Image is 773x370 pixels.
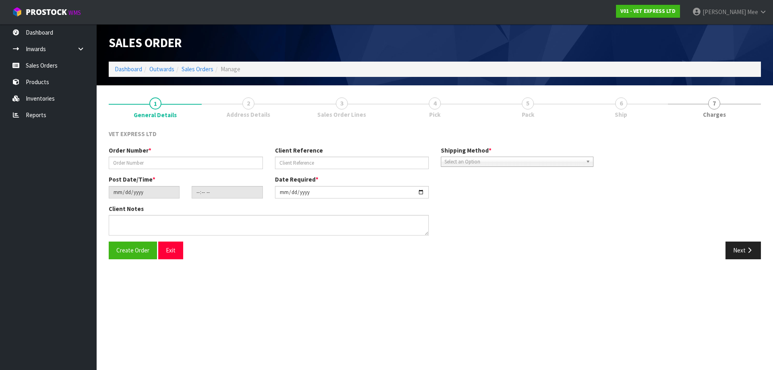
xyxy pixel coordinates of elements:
span: ProStock [26,7,67,17]
span: VET EXPRESS LTD [109,130,157,138]
button: Exit [158,242,183,259]
span: Sales Order [109,35,182,50]
small: WMS [68,9,81,17]
span: [PERSON_NAME] [703,8,746,16]
span: Ship [615,110,627,119]
button: Next [725,242,761,259]
label: Order Number [109,146,151,155]
span: 3 [336,97,348,110]
label: Shipping Method [441,146,492,155]
span: Select an Option [444,157,583,167]
span: Create Order [116,246,149,254]
span: 5 [522,97,534,110]
label: Date Required [275,175,318,184]
label: Client Notes [109,205,144,213]
span: 2 [242,97,254,110]
a: Outwards [149,65,174,73]
label: Client Reference [275,146,323,155]
span: 7 [708,97,720,110]
span: Manage [221,65,240,73]
span: 1 [149,97,161,110]
span: General Details [134,111,177,119]
input: Order Number [109,157,263,169]
a: Dashboard [115,65,142,73]
span: General Details [109,124,761,265]
span: 6 [615,97,627,110]
strong: V01 - VET EXPRESS LTD [620,8,676,14]
button: Create Order [109,242,157,259]
span: Address Details [227,110,270,119]
a: Sales Orders [182,65,213,73]
span: Sales Order Lines [317,110,366,119]
span: Pack [522,110,534,119]
span: Pick [429,110,440,119]
img: cube-alt.png [12,7,22,17]
span: 4 [429,97,441,110]
label: Post Date/Time [109,175,155,184]
input: Client Reference [275,157,429,169]
span: Mee [747,8,758,16]
span: Charges [703,110,726,119]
